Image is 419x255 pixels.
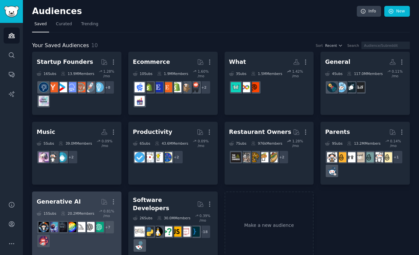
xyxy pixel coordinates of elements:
img: shopify [171,82,181,92]
div: 1.28 % /mo [292,139,309,148]
img: programming [190,227,200,237]
img: cscareerquestions [162,227,172,237]
div: 117.0M Members [347,69,383,78]
img: SaaS [66,82,76,92]
button: Recent [325,43,343,48]
img: EtsySellers [153,82,163,92]
div: 26 Sub s [133,213,153,223]
img: SingleParents [364,152,374,162]
div: General [325,58,350,66]
div: + 7 [101,220,115,234]
img: AskReddit [336,82,346,92]
img: ecommerce [190,82,200,92]
div: + 2 [275,150,289,164]
img: startups [84,82,95,92]
img: GummySearch logo [4,6,19,17]
a: Info [357,6,381,17]
span: Curated [56,21,72,27]
div: 39.0M Members [59,139,92,148]
img: Entrepreneur [94,82,104,92]
div: Parents [325,128,350,136]
img: EntrepreneurRideAlong [75,82,85,92]
img: learnpython [135,227,145,237]
div: 1.42 % /mo [292,69,309,78]
div: 1.5M Members [251,69,282,78]
div: Ecommerce [133,58,170,66]
img: weirddalle [57,222,67,232]
a: Ecommerce10Subs1.9MMembers1.60% /mo+2ecommercedropshipshopifyEtsyEtsySellersreviewmyshopifyecomme... [128,52,218,115]
div: 976k Members [251,139,282,148]
input: Audience/Subreddit [361,42,410,49]
img: Python [144,227,154,237]
img: startup [57,82,67,92]
img: adhdwomen [231,82,241,92]
img: FoodLosAngeles [258,152,268,162]
span: 10 [91,42,98,48]
img: FoodNYC [249,152,259,162]
a: Music5Subs39.0MMembers0.09% /mo+2aiMusicLetsTalkMusicMusic [32,122,121,185]
div: 43.6M Members [155,139,188,148]
img: LetsTalkMusic [48,152,58,162]
img: chicagofood [267,152,278,162]
span: Trending [81,21,98,27]
div: 0.09 % /mo [101,139,117,148]
img: dalle2 [39,236,49,246]
div: Software Developers [133,196,197,212]
img: Parenting [382,152,392,162]
span: Saved [34,21,47,27]
img: midjourney [75,222,85,232]
div: 7 Sub s [229,139,246,148]
img: indiehackers [39,96,49,106]
div: + 18 [197,225,211,239]
div: 1.60 % /mo [198,69,213,78]
div: Sort [316,43,323,48]
a: Parents9Subs13.2MMembers0.14% /mo+1ParentingdadditSingleParentsbeyondthebumptoddlersNewParentspar... [320,122,410,185]
img: linux [153,227,163,237]
div: What [229,58,246,66]
img: ecommerce_growth [135,96,145,106]
div: 10 Sub s [133,69,153,78]
img: parentsofmultiples [327,152,337,162]
div: 15 Sub s [37,209,56,218]
div: 13.9M Members [61,69,94,78]
div: 13.2M Members [347,139,380,148]
a: Curated [54,19,74,32]
a: Restaurant Owners7Subs976kMembers1.28% /mo+2chicagofoodFoodLosAngelesFoodNYCrestaurantownersBarOw... [225,122,314,185]
a: Saved [32,19,49,32]
img: Music [39,152,49,162]
img: ecommercemarketing [135,82,145,92]
div: + 8 [101,81,115,94]
div: 20.2M Members [61,209,94,218]
div: Music [37,128,55,136]
div: 0.14 % /mo [390,139,405,148]
div: Productivity [133,128,172,136]
div: Generative AI [37,198,81,206]
img: webdev [180,227,191,237]
img: ChatGPT [94,222,104,232]
div: 1.28 % /mo [103,69,117,78]
img: daddit [373,152,383,162]
img: Entrepreneurship [39,82,49,92]
img: OpenAI [84,222,95,232]
a: Startup Founders16Subs13.9MMembers1.28% /mo+8EntrepreneurstartupsEntrepreneurRideAlongSaaSstartup... [32,52,121,115]
div: + 2 [64,150,78,164]
img: Etsy [162,82,172,92]
a: What3Subs1.5MMembers1.42% /momentalhealthautismadhdwomen [225,52,314,115]
img: explainlikeimfive [355,82,365,92]
img: aiArt [39,222,49,232]
img: mentalhealth [249,82,259,92]
div: 0.09 % /mo [198,139,213,148]
div: 3 Sub s [229,69,246,78]
img: GPT3 [66,222,76,232]
div: 0.81 % /mo [103,209,117,218]
div: 9 Sub s [325,139,342,148]
a: Trending [79,19,100,32]
img: autism [240,82,250,92]
span: Your Saved Audiences [32,42,89,50]
div: 16 Sub s [37,69,56,78]
div: Restaurant Owners [229,128,291,136]
a: New [384,6,410,17]
div: + 2 [197,81,211,94]
div: 30.0M Members [157,213,191,223]
img: StableDiffusion [48,222,58,232]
